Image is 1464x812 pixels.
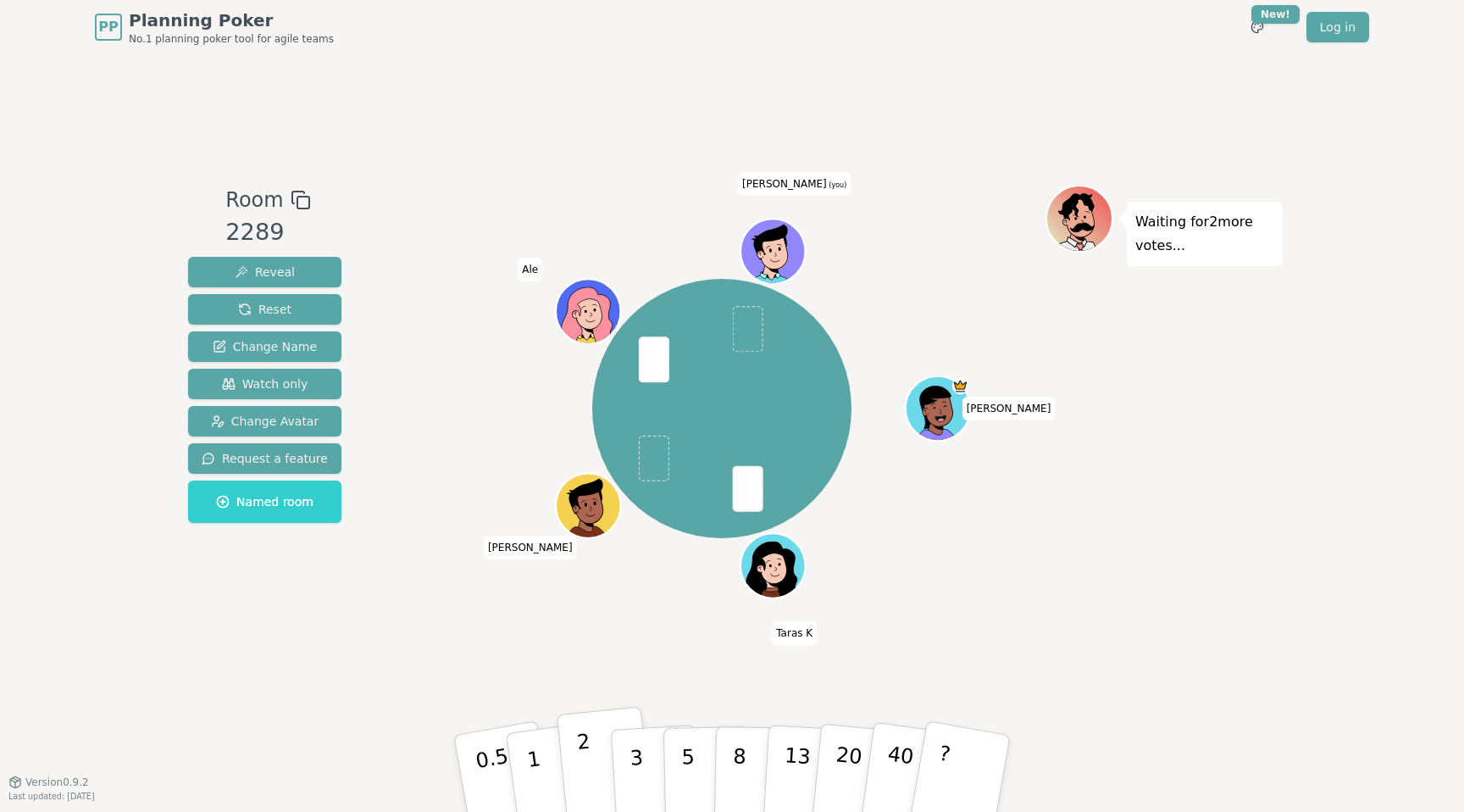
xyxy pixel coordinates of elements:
[25,776,89,789] span: Version 0.9.2
[8,776,89,789] button: Version0.9.2
[235,264,295,281] span: Reveal
[738,172,851,196] span: Click to change your name
[95,8,334,46] a: PPPlanning PokerNo.1 planning poker tool for agile teams
[484,536,577,559] span: Click to change your name
[129,8,334,32] span: Planning Poker
[211,413,319,430] span: Change Avatar
[225,185,283,215] span: Room
[188,294,341,325] button: Reset
[8,792,95,801] span: Last updated: [DATE]
[962,397,1056,420] span: Click to change your name
[742,221,803,282] button: Click to change your avatar
[1135,210,1274,258] p: Waiting for 2 more votes...
[216,493,313,510] span: Named room
[188,481,341,523] button: Named room
[772,621,817,645] span: Click to change your name
[951,378,968,394] span: Dan is the host
[188,406,341,437] button: Change Avatar
[98,17,118,37] span: PP
[518,258,542,281] span: Click to change your name
[202,450,328,467] span: Request a feature
[1242,12,1273,42] button: New!
[222,375,308,392] span: Watch only
[1251,5,1300,24] div: New!
[188,331,341,362] button: Change Name
[238,301,291,318] span: Reset
[827,181,847,189] span: (you)
[1306,12,1369,42] a: Log in
[213,338,317,355] span: Change Name
[225,215,310,250] div: 2289
[188,257,341,287] button: Reveal
[129,32,334,46] span: No.1 planning poker tool for agile teams
[188,443,341,474] button: Request a feature
[188,369,341,399] button: Watch only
